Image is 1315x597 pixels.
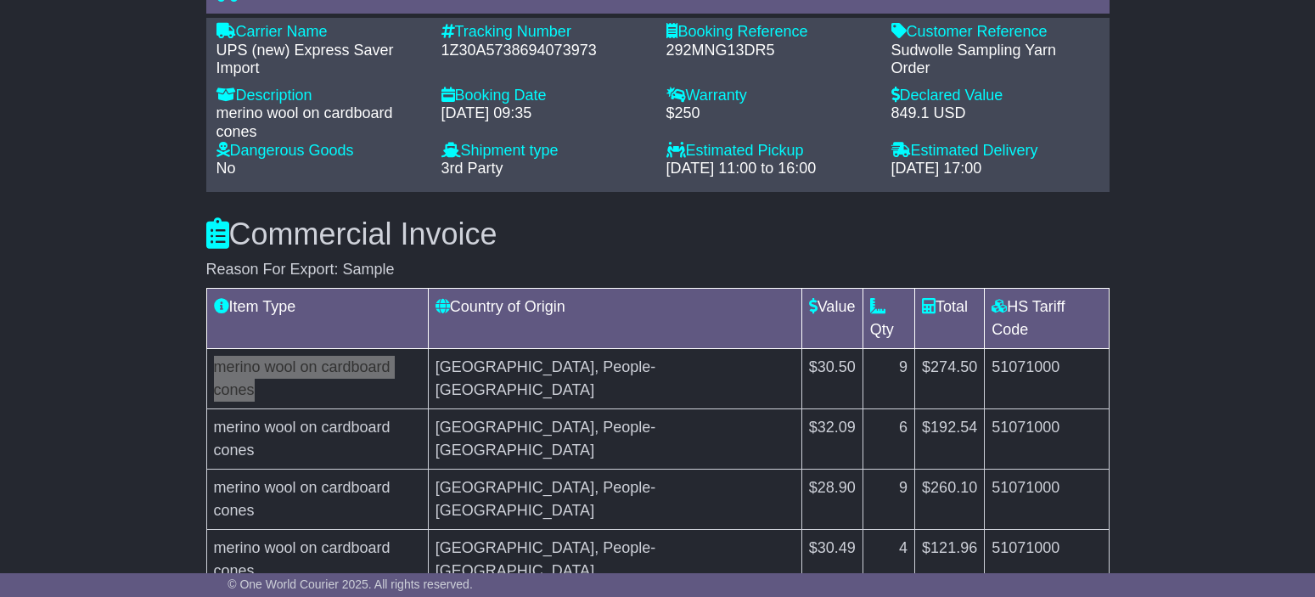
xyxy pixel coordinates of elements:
[891,104,1099,123] div: 849.1 USD
[428,348,801,408] td: [GEOGRAPHIC_DATA], People-[GEOGRAPHIC_DATA]
[863,288,914,348] td: Qty
[891,142,1099,161] div: Estimated Delivery
[915,469,985,529] td: $260.10
[666,104,874,123] div: $250
[985,469,1109,529] td: 51071000
[666,23,874,42] div: Booking Reference
[206,469,428,529] td: merino wool on cardboard cones
[216,142,424,161] div: Dangerous Goods
[863,408,914,469] td: 6
[428,288,801,348] td: Country of Origin
[801,288,863,348] td: Value
[915,288,985,348] td: Total
[441,42,649,60] div: 1Z30A5738694073973
[891,160,1099,178] div: [DATE] 17:00
[985,408,1109,469] td: 51071000
[206,408,428,469] td: merino wool on cardboard cones
[666,142,874,161] div: Estimated Pickup
[915,529,985,589] td: $121.96
[801,348,863,408] td: $30.50
[428,529,801,589] td: [GEOGRAPHIC_DATA], People-[GEOGRAPHIC_DATA]
[216,104,424,141] div: merino wool on cardboard cones
[915,408,985,469] td: $192.54
[666,160,874,178] div: [DATE] 11:00 to 16:00
[441,160,503,177] span: 3rd Party
[206,261,1110,279] div: Reason For Export: Sample
[801,469,863,529] td: $28.90
[428,469,801,529] td: [GEOGRAPHIC_DATA], People-[GEOGRAPHIC_DATA]
[863,469,914,529] td: 9
[666,87,874,105] div: Warranty
[441,87,649,105] div: Booking Date
[206,348,428,408] td: merino wool on cardboard cones
[891,42,1099,78] div: Sudwolle Sampling Yarn Order
[228,577,473,591] span: © One World Courier 2025. All rights reserved.
[891,87,1099,105] div: Declared Value
[985,348,1109,408] td: 51071000
[441,104,649,123] div: [DATE] 09:35
[206,288,428,348] td: Item Type
[428,408,801,469] td: [GEOGRAPHIC_DATA], People-[GEOGRAPHIC_DATA]
[891,23,1099,42] div: Customer Reference
[985,529,1109,589] td: 51071000
[801,529,863,589] td: $30.49
[441,142,649,161] div: Shipment type
[206,529,428,589] td: merino wool on cardboard cones
[216,160,236,177] span: No
[216,87,424,105] div: Description
[863,348,914,408] td: 9
[863,529,914,589] td: 4
[915,348,985,408] td: $274.50
[801,408,863,469] td: $32.09
[206,217,1110,251] h3: Commercial Invoice
[441,23,649,42] div: Tracking Number
[985,288,1109,348] td: HS Tariff Code
[216,42,424,78] div: UPS (new) Express Saver Import
[666,42,874,60] div: 292MNG13DR5
[216,23,424,42] div: Carrier Name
